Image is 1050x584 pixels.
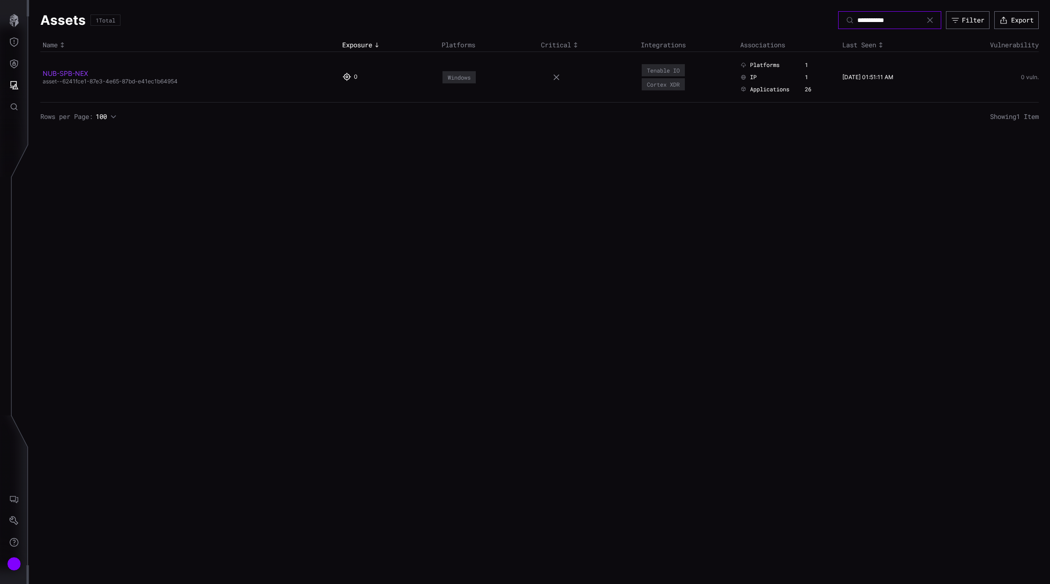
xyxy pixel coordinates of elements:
[994,11,1039,29] button: Export
[1024,112,1039,121] span: Item
[96,17,115,23] div: 1 Total
[95,112,117,121] button: 100
[43,78,178,85] span: asset--6241fce1-87e3-4e65-87bd-e41ec1b64954
[43,41,337,49] div: Toggle sort direction
[750,86,789,93] span: Applications
[448,74,471,81] div: Windows
[541,41,636,49] div: Toggle sort direction
[946,11,990,29] button: Filter
[990,112,1039,121] span: Showing 1
[738,38,840,52] th: Associations
[638,38,738,52] th: Integrations
[750,74,757,81] span: IP
[647,67,680,74] div: Tenable IO
[842,74,893,81] time: [DATE] 01:51:11 AM
[842,41,937,49] div: Toggle sort direction
[354,73,361,81] div: 0
[939,38,1039,52] th: Vulnerability
[439,38,539,52] th: Platforms
[647,81,680,88] div: Cortex XDR
[805,86,830,93] div: 26
[43,69,88,77] a: NUB-SPB-NEX
[40,12,86,29] h1: Assets
[962,16,984,24] div: Filter
[750,61,780,69] span: Platforms
[805,74,830,81] div: 1
[40,112,93,121] span: Rows per Page:
[942,74,1039,81] div: 0 vuln.
[805,61,830,69] div: 1
[342,41,437,49] div: Toggle sort direction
